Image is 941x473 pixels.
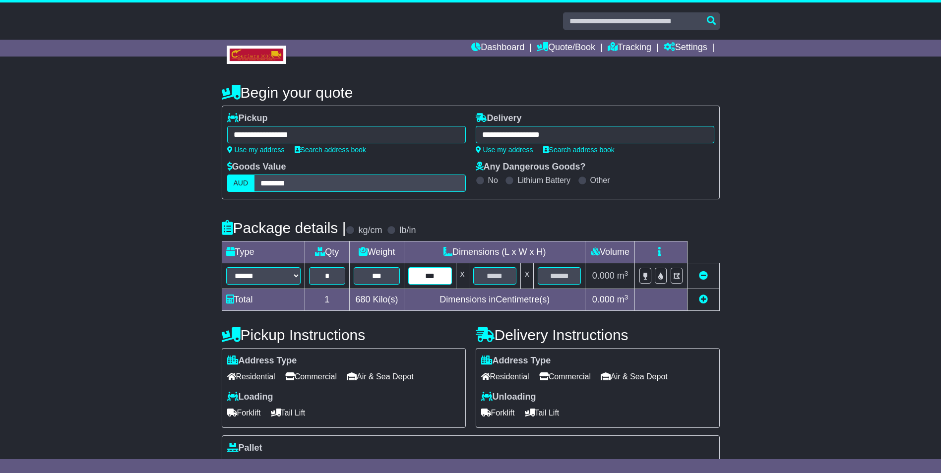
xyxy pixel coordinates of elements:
span: Forklift [227,405,261,420]
td: Volume [585,241,635,263]
span: Commercial [539,369,591,384]
label: AUD [227,175,255,192]
a: Search address book [543,146,615,154]
td: Dimensions (L x W x H) [404,241,585,263]
span: m [617,271,628,281]
td: Weight [350,241,404,263]
label: Goods Value [227,162,286,173]
td: Total [222,289,305,311]
a: Use my address [476,146,533,154]
span: Tail Lift [271,405,306,420]
label: Lithium Battery [517,176,570,185]
a: Add new item [699,295,708,304]
h4: Package details | [222,220,346,236]
sup: 3 [625,294,628,301]
a: Use my address [227,146,285,154]
span: 0.000 [592,295,615,304]
span: Commercial [285,369,337,384]
label: Any Dangerous Goods? [476,162,586,173]
td: Qty [305,241,350,263]
span: Forklift [481,405,515,420]
sup: 3 [625,270,628,277]
span: 0.000 [592,271,615,281]
a: Quote/Book [537,40,595,57]
label: Pickup [227,113,268,124]
label: Pallet [227,443,262,454]
label: Address Type [227,355,297,366]
a: Remove this item [699,271,708,281]
span: m [617,295,628,304]
label: Other [590,176,610,185]
h4: Pickup Instructions [222,327,466,343]
td: Type [222,241,305,263]
label: kg/cm [358,225,382,236]
td: Dimensions in Centimetre(s) [404,289,585,311]
label: Address Type [481,355,551,366]
label: Loading [227,392,273,403]
td: 1 [305,289,350,311]
span: Non Stackable [280,456,339,472]
h4: Begin your quote [222,84,720,101]
label: Delivery [476,113,522,124]
span: Stackable [227,456,270,472]
label: lb/in [399,225,416,236]
span: Air & Sea Depot [601,369,668,384]
span: 680 [356,295,371,304]
span: Residential [481,369,529,384]
label: Unloading [481,392,536,403]
td: x [520,263,533,289]
td: x [456,263,469,289]
span: Air & Sea Depot [347,369,414,384]
a: Settings [664,40,707,57]
td: Kilo(s) [350,289,404,311]
label: No [488,176,498,185]
a: Search address book [295,146,366,154]
span: Residential [227,369,275,384]
h4: Delivery Instructions [476,327,720,343]
a: Dashboard [471,40,524,57]
a: Tracking [608,40,651,57]
span: Tail Lift [525,405,560,420]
